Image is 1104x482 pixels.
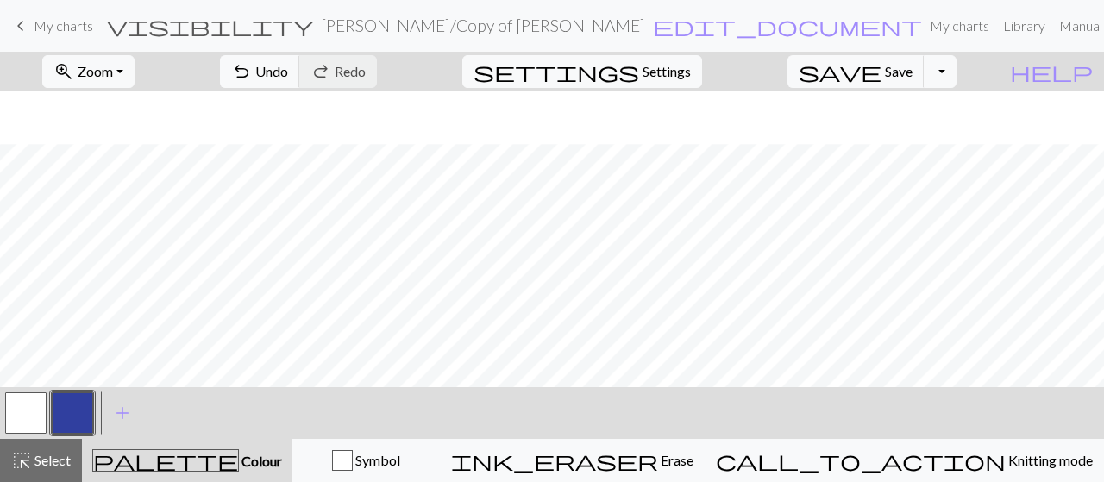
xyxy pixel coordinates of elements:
[923,9,996,43] a: My charts
[231,59,252,84] span: undo
[10,14,31,38] span: keyboard_arrow_left
[658,452,693,468] span: Erase
[255,63,288,79] span: Undo
[1006,452,1093,468] span: Knitting mode
[474,59,639,84] span: settings
[799,59,881,84] span: save
[292,439,440,482] button: Symbol
[653,14,922,38] span: edit_document
[220,55,300,88] button: Undo
[705,439,1104,482] button: Knitting mode
[885,63,913,79] span: Save
[321,16,645,35] h2: [PERSON_NAME] / Copy of [PERSON_NAME]
[353,452,400,468] span: Symbol
[996,9,1052,43] a: Library
[440,439,705,482] button: Erase
[11,448,32,473] span: highlight_alt
[10,11,93,41] a: My charts
[462,55,702,88] button: SettingsSettings
[451,448,658,473] span: ink_eraser
[716,448,1006,473] span: call_to_action
[93,448,238,473] span: palette
[643,61,691,82] span: Settings
[32,452,71,468] span: Select
[112,401,133,425] span: add
[107,14,314,38] span: visibility
[239,453,282,469] span: Colour
[787,55,925,88] button: Save
[53,59,74,84] span: zoom_in
[34,17,93,34] span: My charts
[42,55,135,88] button: Zoom
[1010,59,1093,84] span: help
[82,439,292,482] button: Colour
[474,61,639,82] i: Settings
[78,63,113,79] span: Zoom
